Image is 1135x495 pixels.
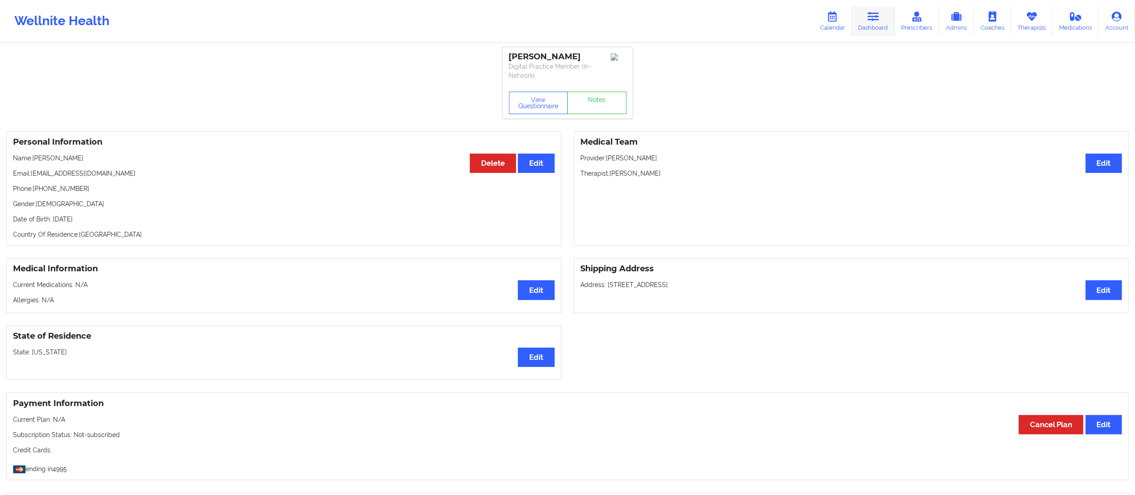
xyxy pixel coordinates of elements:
[581,264,1122,274] h3: Shipping Address
[1086,154,1122,173] button: Edit
[1053,6,1099,36] a: Medications
[1086,415,1122,434] button: Edit
[13,331,555,341] h3: State of Residence
[509,62,627,80] p: Digital Practice Member (In-Network)
[581,280,1122,289] p: Address: [STREET_ADDRESS]
[895,6,939,36] a: Prescribers
[13,461,1122,473] p: ending in 4995
[13,137,555,147] h3: Personal Information
[518,348,554,367] button: Edit
[13,169,555,178] p: Email: [EMAIL_ADDRESS][DOMAIN_NAME]
[1019,415,1083,434] button: Cancel Plan
[518,280,554,300] button: Edit
[567,92,627,114] a: Notes
[13,296,555,305] p: Allergies: N/A
[13,430,1122,439] p: Subscription Status: Not-subscribed
[518,154,554,173] button: Edit
[13,199,555,208] p: Gender: [DEMOGRAPHIC_DATA]
[13,215,555,224] p: Date of Birth: [DATE]
[581,169,1122,178] p: Therapist: [PERSON_NAME]
[13,446,1122,455] p: Credit Cards:
[13,398,1122,409] h3: Payment Information
[852,6,895,36] a: Dashboard
[581,137,1122,147] h3: Medical Team
[611,53,627,61] img: Image%2Fplaceholer-image.png
[509,92,568,114] button: View Questionnaire
[13,184,555,193] p: Phone: [PHONE_NUMBER]
[13,230,555,239] p: Country Of Residence: [GEOGRAPHIC_DATA]
[813,6,852,36] a: Calendar
[581,154,1122,163] p: Provider: [PERSON_NAME]
[974,6,1011,36] a: Coaches
[13,154,555,163] p: Name: [PERSON_NAME]
[1099,6,1135,36] a: Account
[939,6,974,36] a: Admins
[13,264,555,274] h3: Medical Information
[470,154,516,173] button: Delete
[13,415,1122,424] p: Current Plan: N/A
[1086,280,1122,300] button: Edit
[509,52,627,62] div: [PERSON_NAME]
[13,280,555,289] p: Current Medications: N/A
[13,348,555,357] p: State: [US_STATE]
[1011,6,1053,36] a: Therapists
